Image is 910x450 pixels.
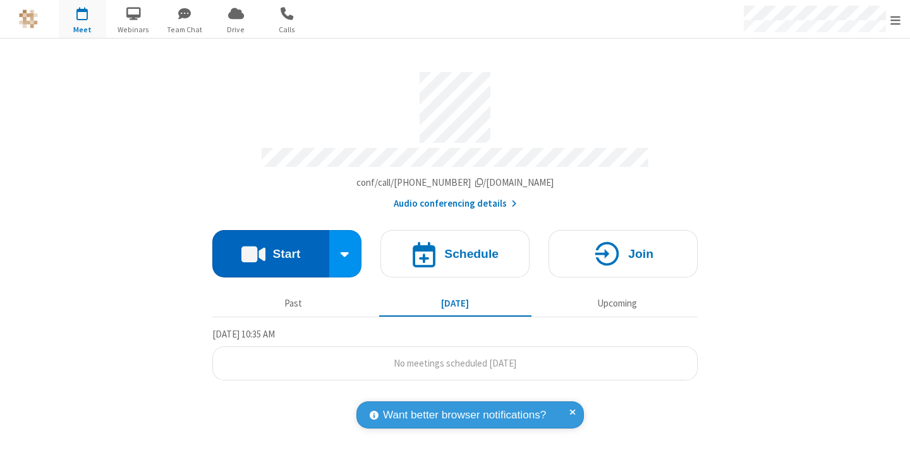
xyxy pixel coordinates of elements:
[628,248,653,260] h4: Join
[356,176,554,188] span: Copy my meeting room link
[380,230,530,277] button: Schedule
[264,24,311,35] span: Calls
[161,24,209,35] span: Team Chat
[217,291,370,315] button: Past
[212,327,698,381] section: Today's Meetings
[212,63,698,211] section: Account details
[212,24,260,35] span: Drive
[444,248,499,260] h4: Schedule
[379,291,531,315] button: [DATE]
[59,24,106,35] span: Meet
[212,230,329,277] button: Start
[541,291,693,315] button: Upcoming
[394,197,517,211] button: Audio conferencing details
[19,9,38,28] img: QA Selenium DO NOT DELETE OR CHANGE
[383,407,546,423] span: Want better browser notifications?
[356,176,554,190] button: Copy my meeting room linkCopy my meeting room link
[394,357,516,369] span: No meetings scheduled [DATE]
[549,230,698,277] button: Join
[272,248,300,260] h4: Start
[110,24,157,35] span: Webinars
[212,328,275,340] span: [DATE] 10:35 AM
[329,230,362,277] div: Start conference options
[878,417,901,441] iframe: Chat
